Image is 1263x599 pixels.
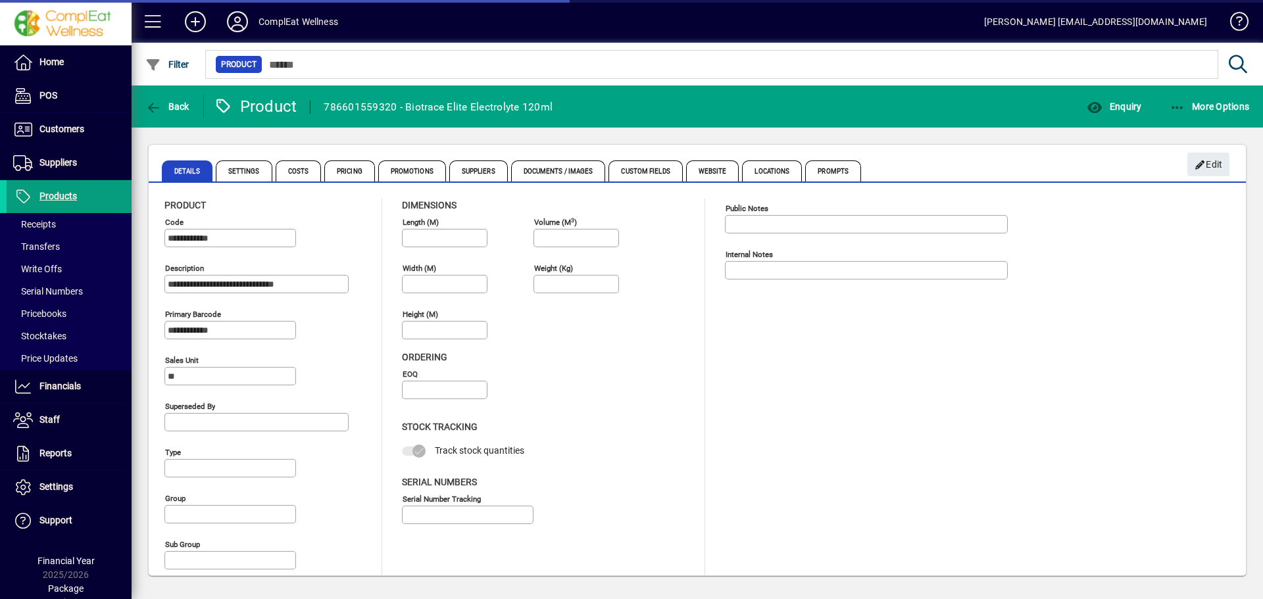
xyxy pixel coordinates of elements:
span: Stock Tracking [402,421,478,432]
span: Suppliers [449,160,508,181]
mat-label: EOQ [403,370,418,379]
mat-label: Volume (m ) [534,218,577,227]
a: Suppliers [7,147,132,180]
button: Edit [1187,153,1229,176]
div: Product [214,96,297,117]
span: Stocktakes [13,331,66,341]
span: Promotions [378,160,446,181]
span: Documents / Images [511,160,606,181]
span: Financial Year [37,556,95,566]
span: Home [39,57,64,67]
a: Customers [7,113,132,146]
span: More Options [1170,101,1250,112]
span: Track stock quantities [435,445,524,456]
span: Pricing [324,160,375,181]
a: Staff [7,404,132,437]
span: Settings [39,481,73,492]
a: Reports [7,437,132,470]
mat-label: Height (m) [403,310,438,319]
span: Serial Numbers [13,286,83,297]
mat-label: Internal Notes [726,250,773,259]
a: Write Offs [7,258,132,280]
span: Support [39,515,72,525]
span: Staff [39,414,60,425]
span: Reports [39,448,72,458]
a: Settings [7,471,132,504]
a: Serial Numbers [7,280,132,302]
span: Pricebooks [13,308,66,319]
app-page-header-button: Back [132,95,204,118]
span: Locations [742,160,802,181]
span: Financials [39,381,81,391]
button: Back [142,95,193,118]
span: Suppliers [39,157,77,168]
span: Details [162,160,212,181]
span: Costs [276,160,322,181]
span: Edit [1195,154,1223,176]
mat-label: Primary barcode [165,310,221,319]
button: Add [174,10,216,34]
a: Pricebooks [7,302,132,325]
span: Write Offs [13,264,62,274]
a: Knowledge Base [1220,3,1247,45]
mat-label: Public Notes [726,204,768,213]
a: POS [7,80,132,112]
span: Settings [216,160,272,181]
button: Profile [216,10,259,34]
button: Filter [142,53,193,76]
a: Financials [7,370,132,403]
a: Receipts [7,213,132,235]
span: POS [39,90,57,101]
span: Transfers [13,241,60,252]
span: Product [164,200,206,210]
mat-label: Code [165,218,184,227]
span: Package [48,583,84,594]
mat-label: Description [165,264,204,273]
mat-label: Sales unit [165,356,199,365]
span: Ordering [402,352,447,362]
span: Customers [39,124,84,134]
sup: 3 [571,216,574,223]
span: Custom Fields [608,160,682,181]
a: Home [7,46,132,79]
span: Filter [145,59,189,70]
mat-label: Serial Number tracking [403,494,481,503]
a: Price Updates [7,347,132,370]
mat-label: Superseded by [165,402,215,411]
span: Price Updates [13,353,78,364]
mat-label: Weight (Kg) [534,264,573,273]
div: [PERSON_NAME] [EMAIL_ADDRESS][DOMAIN_NAME] [984,11,1207,32]
span: Back [145,101,189,112]
span: Serial Numbers [402,477,477,487]
mat-label: Group [165,494,186,503]
mat-label: Length (m) [403,218,439,227]
span: Receipts [13,219,56,229]
span: Dimensions [402,200,457,210]
a: Support [7,504,132,537]
span: Products [39,191,77,201]
span: Enquiry [1087,101,1141,112]
button: More Options [1166,95,1253,118]
span: Website [686,160,739,181]
a: Stocktakes [7,325,132,347]
div: ComplEat Wellness [259,11,338,32]
button: Enquiry [1083,95,1145,118]
mat-label: Type [165,448,181,457]
mat-label: Sub group [165,540,200,549]
span: Prompts [805,160,861,181]
span: Product [221,58,257,71]
a: Transfers [7,235,132,258]
mat-label: Width (m) [403,264,436,273]
div: 786601559320 - Biotrace Elite Electrolyte 120ml [324,97,553,118]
